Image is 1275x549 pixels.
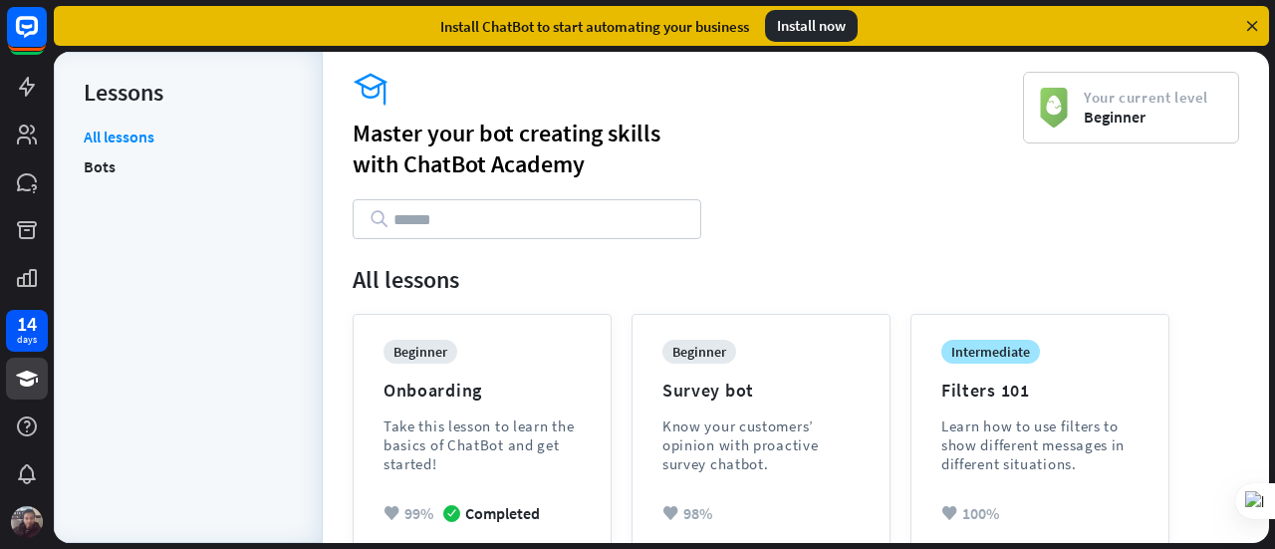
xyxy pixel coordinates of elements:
div: Know your customers’ opinion with proactive survey chatbot. [662,416,860,473]
i: heart [662,506,678,521]
div: Master your bot creating skills with ChatBot Academy [353,118,1023,179]
a: All lessons [84,127,154,151]
div: Install now [765,10,858,42]
div: beginner [662,340,736,364]
a: Bots [84,151,116,181]
span: 100% [962,503,999,523]
div: Completed [443,503,540,523]
div: Survey bot [662,379,754,402]
div: Install ChatBot to start automating your business [440,17,749,36]
div: Onboarding [383,379,482,402]
i: heart [941,506,957,521]
div: Take this lesson to learn the basics of ChatBot and get started! [383,416,581,473]
button: Open LiveChat chat widget [16,8,76,68]
div: All lessons [353,264,1239,295]
a: 14 days [6,310,48,352]
div: intermediate [941,340,1040,364]
span: 99% [404,503,433,523]
i: heart [383,506,399,521]
div: Filters 101 [941,379,1030,402]
div: days [17,333,37,347]
i: academy [353,72,1023,108]
span: Beginner [1084,107,1208,127]
span: Your current level [1084,88,1208,107]
span: 98% [683,503,712,523]
div: Learn how to use filters to show different messages in different situations. [941,416,1139,473]
div: beginner [383,340,457,364]
div: Lessons [84,77,293,108]
div: 14 [17,315,37,333]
